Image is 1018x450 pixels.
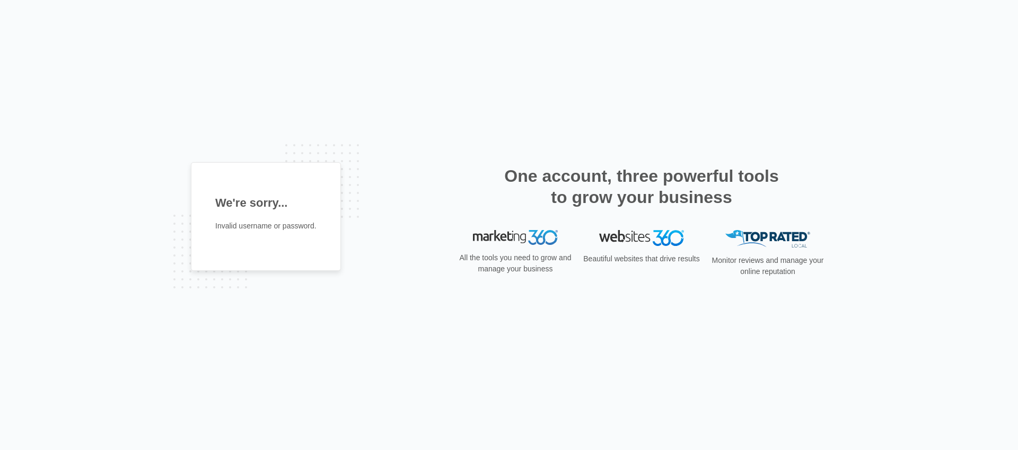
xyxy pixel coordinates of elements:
[456,252,575,275] p: All the tools you need to grow and manage your business
[582,253,701,264] p: Beautiful websites that drive results
[599,230,684,245] img: Websites 360
[725,230,810,248] img: Top Rated Local
[501,165,782,208] h2: One account, three powerful tools to grow your business
[215,194,317,211] h1: We're sorry...
[708,255,827,277] p: Monitor reviews and manage your online reputation
[473,230,558,245] img: Marketing 360
[215,220,317,232] p: Invalid username or password.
